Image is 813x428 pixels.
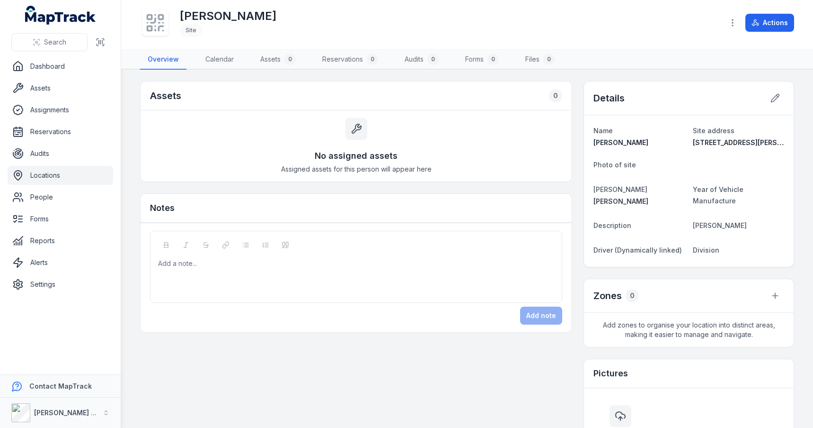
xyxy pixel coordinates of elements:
a: Locations [8,166,113,185]
span: Driver (Dynamically linked) [593,246,682,254]
span: [PERSON_NAME] [693,221,747,229]
a: Assignments [8,100,113,119]
h3: Pictures [593,367,628,380]
a: Audits [8,144,113,163]
a: Dashboard [8,57,113,76]
span: Year of Vehicle Manufacture [693,185,743,205]
div: 0 [543,54,555,65]
span: [PERSON_NAME] [593,138,648,146]
div: 0 [487,54,499,65]
span: Photo of site [593,161,636,169]
span: [PERSON_NAME] [593,185,647,193]
a: Calendar [198,50,241,70]
a: Files0 [518,50,562,70]
a: Overview [140,50,186,70]
a: People [8,188,113,207]
h3: No assigned assets [315,149,398,163]
a: MapTrack [25,6,96,25]
h1: [PERSON_NAME] [180,9,276,24]
a: [PERSON_NAME] [593,197,685,206]
div: 0 [284,54,296,65]
h3: Notes [150,201,175,215]
div: 0 [626,289,639,302]
a: Assets0 [253,50,303,70]
a: Forms0 [458,50,506,70]
h2: Details [593,91,625,105]
strong: Contact MapTrack [29,382,92,390]
a: Alerts [8,253,113,272]
a: Settings [8,275,113,294]
a: Reports [8,231,113,250]
button: Actions [745,14,794,32]
span: Assigned assets for this person will appear here [281,164,432,174]
div: 0 [427,54,439,65]
span: Name [593,127,613,135]
span: Site address [693,127,734,135]
span: Search [44,37,66,47]
span: [STREET_ADDRESS][PERSON_NAME] [693,138,813,146]
div: 0 [549,89,562,102]
a: Assets [8,79,113,98]
a: Reservations0 [315,50,386,70]
div: Site [180,24,202,37]
button: Search [11,33,88,51]
a: Reservations [8,122,113,141]
h2: Zones [593,289,622,302]
span: Division [693,246,719,254]
span: Add zones to organise your location into distinct areas, making it easier to manage and navigate. [584,313,794,347]
span: Description [593,221,631,229]
a: Audits0 [397,50,446,70]
a: Forms [8,209,113,228]
strong: [PERSON_NAME] Air [34,409,100,417]
div: 0 [367,54,378,65]
h2: Assets [150,89,181,102]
